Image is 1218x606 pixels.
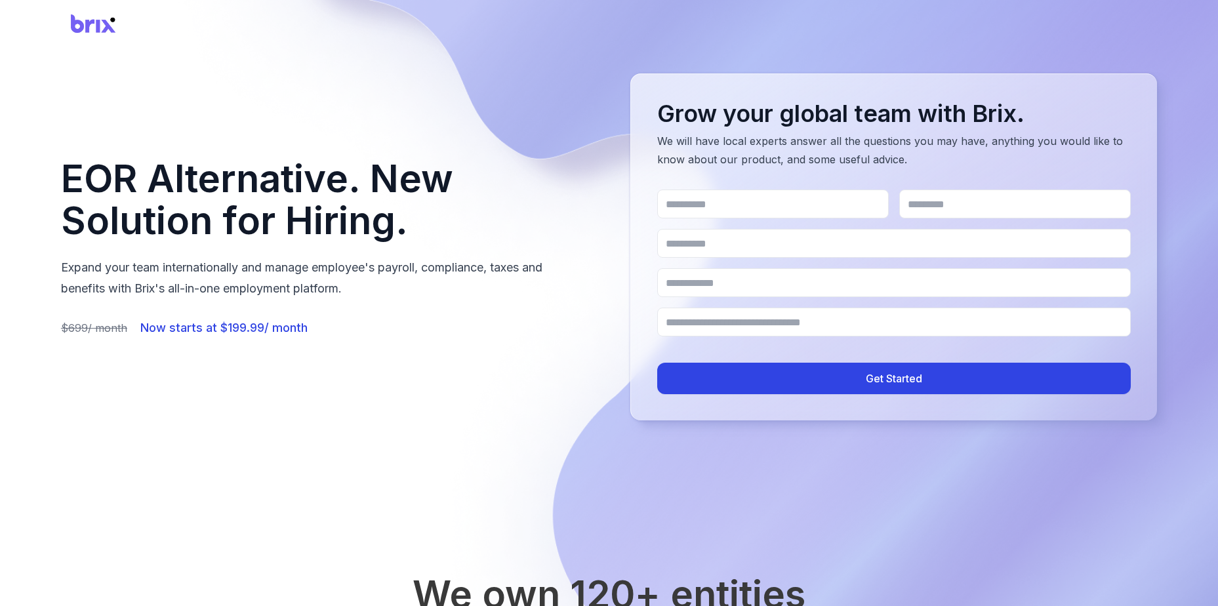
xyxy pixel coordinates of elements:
[657,190,889,218] input: First Name
[657,308,1131,336] input: Where is the business established?
[899,190,1131,218] input: Last Name
[140,320,308,336] span: Now starts at $199.99/ month
[630,73,1158,420] div: Lead capture form
[657,132,1131,169] p: We will have local experts answer all the questions you may have, anything you would like to know...
[657,100,1131,127] h2: Grow your global team with Brix.
[61,9,127,44] img: Brix Logo
[61,257,588,299] p: Expand your team internationally and manage employee's payroll, compliance, taxes and benefits wi...
[657,363,1131,394] button: Get Started
[657,268,1131,297] input: Company name
[61,158,588,242] h1: EOR Alternative. New Solution for Hiring.
[61,320,127,336] span: $699/ month
[657,229,1131,258] input: Work email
